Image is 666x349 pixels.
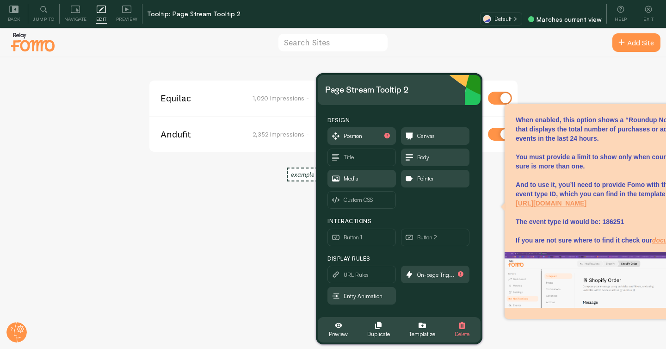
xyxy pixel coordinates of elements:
[253,130,309,138] span: 2,352 Impressions -
[253,94,309,102] span: 1,020 Impressions -
[10,30,56,54] img: fomo-relay-logo-orange.svg
[160,94,235,102] span: Equilac
[516,199,586,207] a: [URL][DOMAIN_NAME]
[160,130,235,138] span: Andufit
